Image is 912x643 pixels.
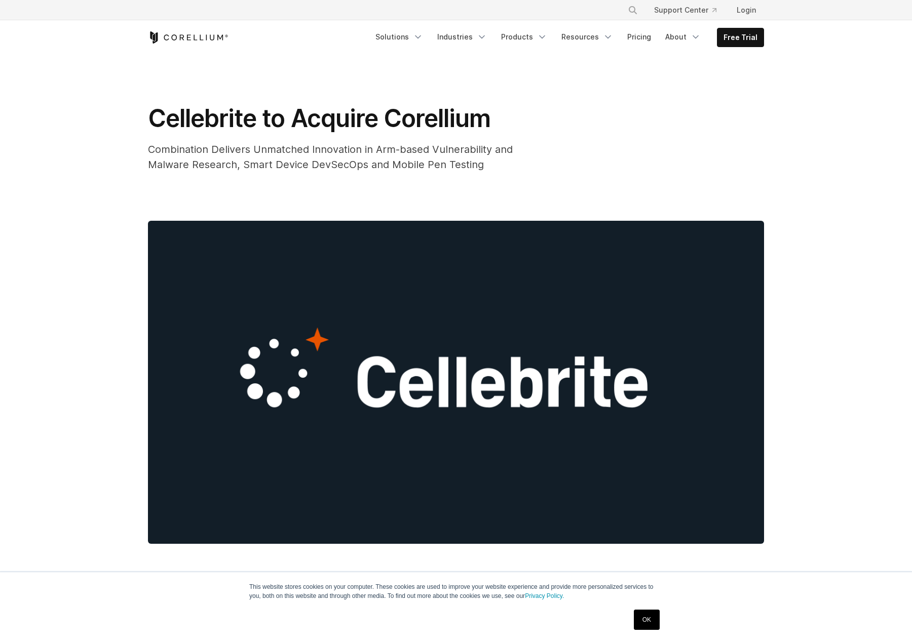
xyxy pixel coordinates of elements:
a: Support Center [646,1,725,19]
a: Industries [431,28,493,46]
a: Resources [555,28,619,46]
p: This website stores cookies on your computer. These cookies are used to improve your website expe... [249,582,663,600]
a: Solutions [369,28,429,46]
a: Pricing [621,28,657,46]
a: Corellium Home [148,31,229,44]
a: Products [495,28,553,46]
a: About [659,28,707,46]
button: Search [624,1,642,19]
span: Cellebrite to Acquire Corellium [148,103,490,133]
a: Privacy Policy. [525,592,564,599]
span: Combination Delivers Unmatched Innovation in Arm-based Vulnerability and Malware Research, Smart ... [148,143,513,171]
div: Navigation Menu [616,1,764,19]
a: Free Trial [717,28,764,47]
div: Navigation Menu [369,28,764,47]
a: OK [634,610,660,630]
a: Login [729,1,764,19]
img: Cellebrite to Acquire Corellium [148,221,764,544]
